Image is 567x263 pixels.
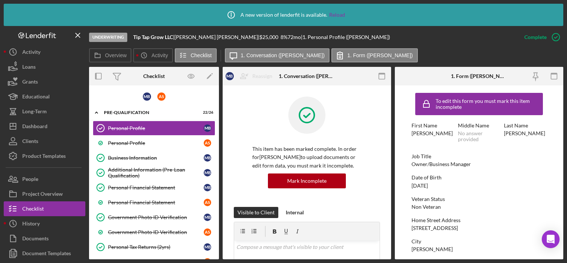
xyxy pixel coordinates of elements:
div: [PERSON_NAME] [PERSON_NAME] | [174,34,259,40]
button: Mark Incomplete [268,173,346,188]
div: Reassign [252,69,272,84]
button: Loans [4,59,85,74]
div: Clients [22,134,38,150]
a: Government Photo ID VerificationAS [93,225,215,240]
div: Home Street Address [412,217,546,223]
div: M B [204,243,211,251]
div: Additional Information (Pre-Loan Qualification) [108,167,204,179]
button: Activity [133,48,173,62]
div: Job Title [412,153,546,159]
div: Educational [22,89,50,106]
div: No answer provided [458,130,500,142]
div: A new version of lenderfit is available. [222,6,345,24]
div: Checklist [22,201,44,218]
div: 8 % [281,34,288,40]
button: Product Templates [4,149,85,163]
button: History [4,216,85,231]
div: Project Overview [22,186,63,203]
div: Pre-Qualification [104,110,195,115]
div: Non Veteran [412,204,441,210]
button: Activity [4,45,85,59]
div: 1. Form ([PERSON_NAME]) [451,73,507,79]
div: [STREET_ADDRESS] [412,225,458,231]
div: Government Photo ID Verification [108,214,204,220]
div: M B [204,154,211,162]
a: Additional Information (Pre-Loan Qualification)MB [93,165,215,180]
a: Personal ProfileAS [93,136,215,150]
div: 1. Conversation ([PERSON_NAME]) [279,73,335,79]
div: Last Name [504,123,546,129]
div: Open Intercom Messenger [542,230,560,248]
button: Internal [282,207,308,218]
a: Business InformationMB [93,150,215,165]
div: Middle Name [458,123,500,129]
button: People [4,172,85,186]
button: Clients [4,134,85,149]
button: Grants [4,74,85,89]
div: Dashboard [22,119,47,136]
div: Product Templates [22,149,66,165]
div: Personal Tax Returns (2yrs) [108,244,204,250]
button: Checklist [4,201,85,216]
a: Personal Financial StatementAS [93,195,215,210]
label: 1. Form ([PERSON_NAME]) [347,52,413,58]
div: [PERSON_NAME] [412,130,453,136]
div: Loans [22,59,36,76]
button: 1. Conversation ([PERSON_NAME]) [225,48,330,62]
div: Personal Financial Statement [108,199,204,205]
div: To edit this form you must mark this item incomplete [436,98,541,110]
button: Overview [89,48,131,62]
span: $25,000 [259,34,278,40]
div: Personal Financial Statement [108,185,204,191]
div: Date of Birth [412,175,546,181]
div: [PERSON_NAME] [412,246,453,252]
div: [DATE] [412,183,428,189]
div: A S [204,139,211,147]
div: Grants [22,74,38,91]
button: Complete [517,30,563,45]
button: Project Overview [4,186,85,201]
div: 22 / 26 [200,110,213,115]
button: MBReassign [222,69,280,84]
div: M B [204,124,211,132]
div: Mark Incomplete [287,173,327,188]
div: History [22,216,40,233]
div: M B [204,169,211,176]
div: A S [204,228,211,236]
div: People [22,172,38,188]
b: Tip Tap Grow LLC [133,34,173,40]
div: Personal Profile [108,140,204,146]
div: Complete [524,30,547,45]
div: A S [204,199,211,206]
div: M B [143,92,151,101]
div: First Name [412,123,454,129]
a: Personal Financial StatementMB [93,180,215,195]
div: 72 mo [288,34,301,40]
div: Checklist [143,73,165,79]
label: Overview [105,52,127,58]
div: Document Templates [22,246,71,263]
div: Underwriting [89,33,127,42]
a: Government Photo ID VerificationMB [93,210,215,225]
button: Documents [4,231,85,246]
label: Activity [151,52,168,58]
div: Veteran Status [412,196,546,202]
div: [PERSON_NAME] [504,130,545,136]
div: Internal [286,207,304,218]
a: Personal ProfileMB [93,121,215,136]
button: Visible to Client [234,207,278,218]
button: Dashboard [4,119,85,134]
div: Owner/Business Manager [412,161,471,167]
button: Educational [4,89,85,104]
div: Documents [22,231,49,248]
div: M B [204,184,211,191]
button: Checklist [175,48,217,62]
